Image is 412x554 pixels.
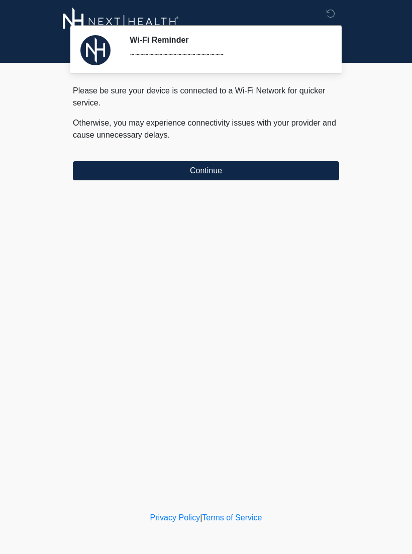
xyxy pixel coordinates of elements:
[168,131,170,139] span: .
[130,49,324,61] div: ~~~~~~~~~~~~~~~~~~~~
[202,513,262,522] a: Terms of Service
[200,513,202,522] a: |
[63,8,179,35] img: Next-Health Logo
[150,513,200,522] a: Privacy Policy
[80,35,111,65] img: Agent Avatar
[73,85,339,109] p: Please be sure your device is connected to a Wi-Fi Network for quicker service.
[73,117,339,141] p: Otherwise, you may experience connectivity issues with your provider and cause unnecessary delays
[73,161,339,180] button: Continue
